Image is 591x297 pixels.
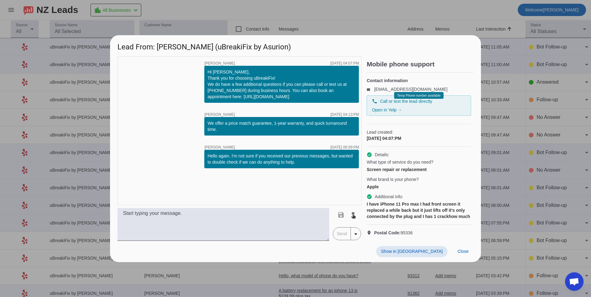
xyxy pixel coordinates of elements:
[204,113,235,116] span: [PERSON_NAME]
[397,94,440,97] span: Temp Phone number available
[367,77,471,84] h4: Contact information
[380,98,432,104] span: Call or text the lead directly
[367,88,374,91] mat-icon: email
[330,61,359,65] div: [DATE] 04:07:PM
[330,145,359,149] div: [DATE] 06:59:PM
[367,61,474,67] h2: Mobile phone support
[352,230,359,238] mat-icon: arrow_drop_down
[110,35,481,56] h1: Lead From: [PERSON_NAME] (uBreakiFix by Asurion)
[376,246,448,257] button: Show in [GEOGRAPHIC_DATA]
[204,61,235,65] span: [PERSON_NAME]
[372,98,377,104] mat-icon: phone
[204,145,235,149] span: [PERSON_NAME]
[374,230,401,235] strong: Postal Code:
[207,120,356,132] div: We offer a price match guarantee, 1-year warranty, and quick turnaround time.​
[207,69,356,100] div: Hi [PERSON_NAME], Thank you for choosing uBreakiFix! We do have a few additional questions if you...
[453,246,474,257] button: Close
[367,201,471,220] div: I have iPhone 11 Pro max I had front screen it replaced a while back but it just lifts off it's o...
[374,230,413,236] span: 95336
[367,152,372,157] mat-icon: check_circle
[375,152,389,158] span: Details:
[367,159,433,165] span: What type of service do you need?
[330,113,359,116] div: [DATE] 04:13:PM
[381,249,443,254] span: Show in [GEOGRAPHIC_DATA]
[367,194,372,199] mat-icon: check_circle
[367,135,471,141] div: [DATE] 04:07:PM
[207,153,356,165] div: Hello again. I'm not sure if you received our previous messages, but wanted to double check if we...
[375,194,403,200] span: Additional info:
[367,129,471,135] span: Lead created:
[350,211,357,219] mat-icon: touch_app
[367,166,471,173] div: Screen repair or replacement
[367,184,471,190] div: Apple
[372,107,402,112] a: Open in Yelp →
[367,230,374,235] mat-icon: location_on
[367,176,419,182] span: What brand is your phone?
[565,272,584,291] div: Open chat
[374,87,447,92] a: [EMAIL_ADDRESS][DOMAIN_NAME]
[457,249,469,254] span: Close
